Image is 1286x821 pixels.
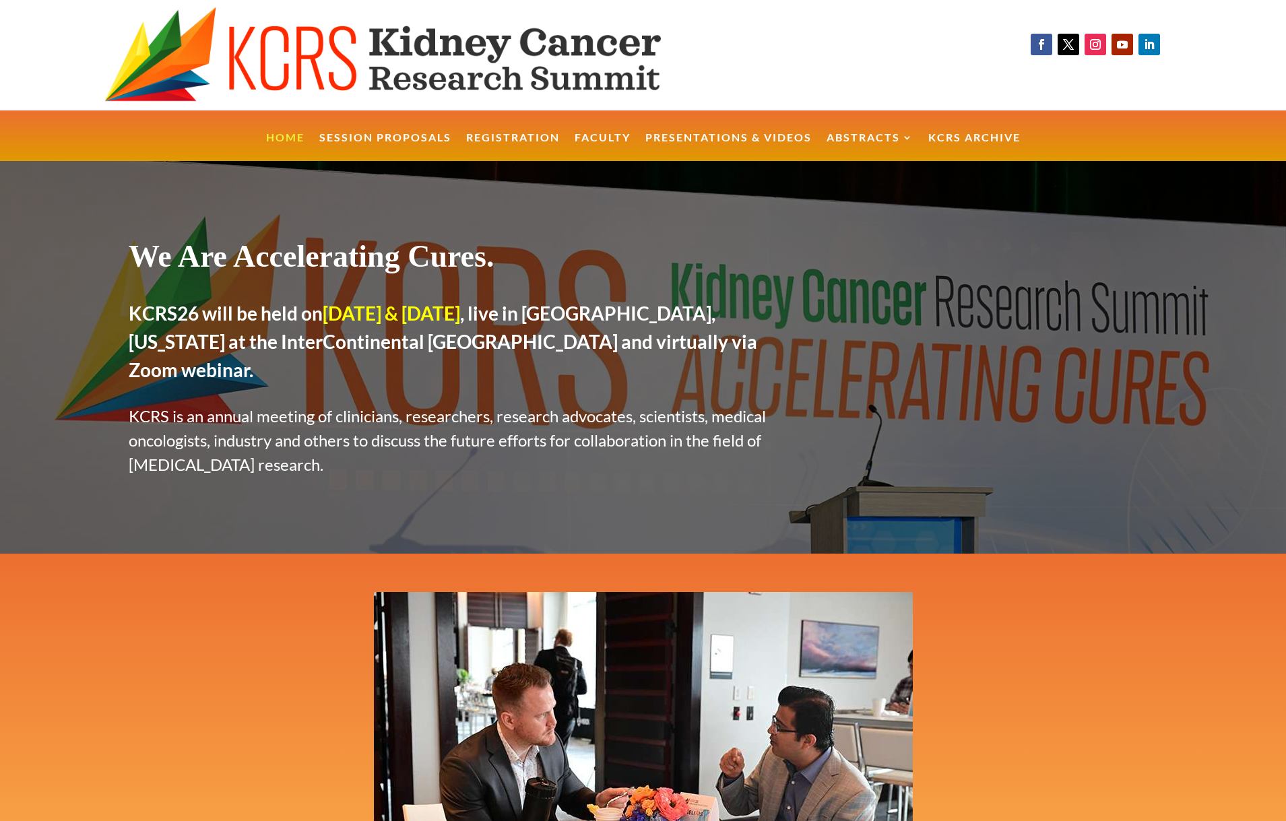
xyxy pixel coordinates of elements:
[129,238,796,282] h1: We Are Accelerating Cures.
[1058,34,1079,55] a: Follow on X
[129,299,796,391] h2: KCRS26 will be held on , live in [GEOGRAPHIC_DATA], [US_STATE] at the InterContinental [GEOGRAPHI...
[129,404,796,477] p: KCRS is an annual meeting of clinicians, researchers, research advocates, scientists, medical onc...
[266,133,304,162] a: Home
[645,133,812,162] a: Presentations & Videos
[827,133,913,162] a: Abstracts
[466,133,560,162] a: Registration
[1138,34,1160,55] a: Follow on LinkedIn
[928,133,1021,162] a: KCRS Archive
[104,7,730,104] img: KCRS generic logo wide
[1085,34,1106,55] a: Follow on Instagram
[319,133,451,162] a: Session Proposals
[1031,34,1052,55] a: Follow on Facebook
[575,133,631,162] a: Faculty
[323,302,460,325] span: [DATE] & [DATE]
[1112,34,1133,55] a: Follow on Youtube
